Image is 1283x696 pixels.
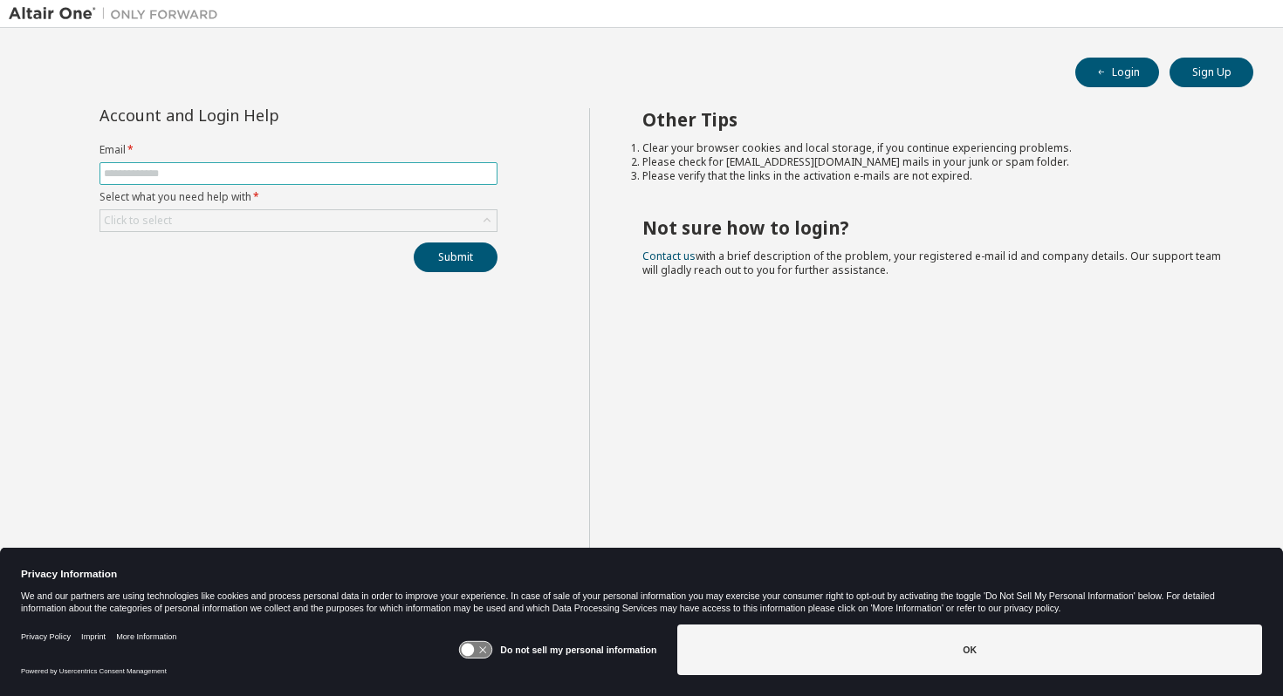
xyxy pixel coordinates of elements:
div: Click to select [104,214,172,228]
button: Login [1075,58,1159,87]
div: Click to select [100,210,497,231]
h2: Not sure how to login? [642,216,1223,239]
a: Contact us [642,249,696,263]
li: Please verify that the links in the activation e-mails are not expired. [642,169,1223,183]
div: Account and Login Help [99,108,418,122]
label: Select what you need help with [99,190,497,204]
label: Email [99,143,497,157]
button: Submit [414,242,497,272]
li: Please check for [EMAIL_ADDRESS][DOMAIN_NAME] mails in your junk or spam folder. [642,155,1223,169]
button: Sign Up [1170,58,1253,87]
span: with a brief description of the problem, your registered e-mail id and company details. Our suppo... [642,249,1221,277]
li: Clear your browser cookies and local storage, if you continue experiencing problems. [642,141,1223,155]
img: Altair One [9,5,227,23]
h2: Other Tips [642,108,1223,131]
